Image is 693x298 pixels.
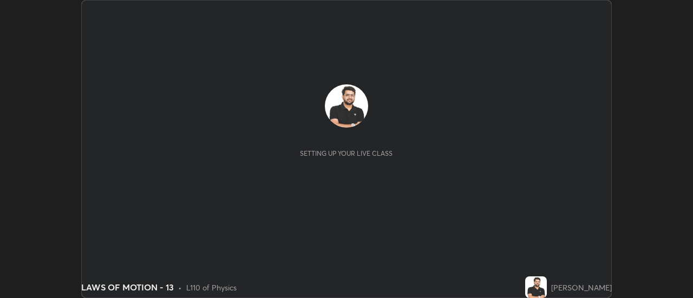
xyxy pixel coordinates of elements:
[178,282,182,293] div: •
[551,282,612,293] div: [PERSON_NAME]
[300,149,393,157] div: Setting up your live class
[325,84,368,128] img: 6c0a6b5127da4c9390a6586b0dc4a4b9.jpg
[525,276,547,298] img: 6c0a6b5127da4c9390a6586b0dc4a4b9.jpg
[186,282,237,293] div: L110 of Physics
[81,281,174,294] div: LAWS OF MOTION - 13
